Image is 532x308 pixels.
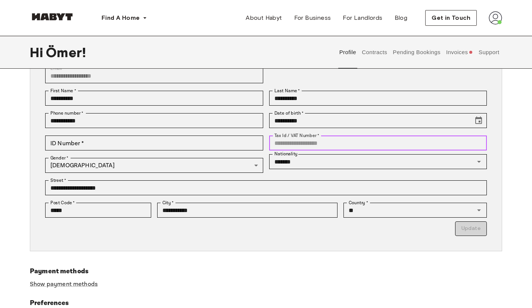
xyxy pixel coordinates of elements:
button: Invoices [445,36,474,69]
label: Phone number [50,110,84,116]
span: About Habyt [246,13,282,22]
label: Gender [50,155,68,161]
button: Pending Bookings [392,36,442,69]
span: Hi [30,44,46,60]
div: You can't change your email address at the moment. Please reach out to customer support in case y... [45,68,263,83]
h6: Payment methods [30,266,502,277]
span: Get in Touch [432,13,470,22]
a: About Habyt [240,10,288,25]
button: Support [477,36,500,69]
button: Open [474,156,484,167]
button: Find A Home [96,10,153,25]
label: Post Code [50,199,75,206]
img: Habyt [30,13,75,21]
a: For Landlords [337,10,388,25]
span: Ömer ! [46,44,86,60]
a: For Business [288,10,337,25]
div: [DEMOGRAPHIC_DATA] [45,158,263,173]
button: Get in Touch [425,10,477,26]
label: City [162,199,174,206]
span: Blog [395,13,408,22]
a: Show payment methods [30,280,98,288]
label: Country [349,199,368,206]
button: Choose date, selected date is Oct 20, 1996 [471,113,486,128]
a: Blog [389,10,414,25]
span: Find A Home [102,13,140,22]
span: For Landlords [343,13,382,22]
span: For Business [294,13,331,22]
button: Profile [338,36,357,69]
img: avatar [489,11,502,25]
label: Street [50,177,66,184]
label: Date of birth [274,110,304,116]
label: First Name [50,87,76,94]
label: Nationality [274,151,298,157]
label: Last Name [274,87,300,94]
div: user profile tabs [336,36,502,69]
label: Tax Id / VAT Number [274,132,319,139]
button: Contracts [361,36,388,69]
button: Open [474,205,484,215]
